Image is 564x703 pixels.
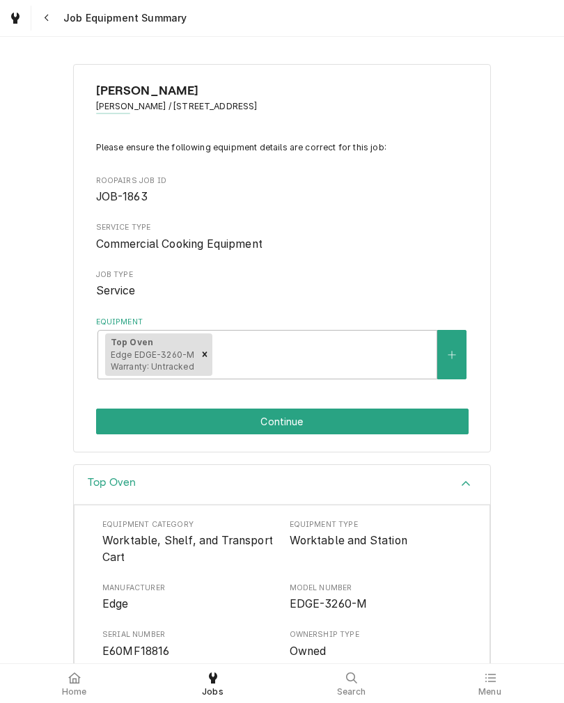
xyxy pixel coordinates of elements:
div: Serial Number [102,629,275,659]
span: Ownership Type [290,643,462,660]
div: Job Type [96,269,469,299]
div: Accordion Header [74,465,490,505]
a: Search [283,667,420,700]
a: Menu [421,667,558,700]
strong: Top Oven [111,337,153,347]
span: Jobs [202,686,224,697]
label: Equipment [96,317,469,328]
span: Worktable, Shelf, and Transport Cart [102,534,276,564]
a: Go to Jobs [3,6,28,31]
span: Model Number [290,583,462,594]
span: Manufacturer [102,596,275,613]
span: Home [62,686,87,697]
svg: Create New Equipment [448,350,456,360]
div: Model Number [290,583,462,613]
div: Equipment Type [290,519,462,566]
span: Manufacturer [102,583,275,594]
span: Owned [290,645,327,658]
div: Button Group Row [96,409,469,434]
div: Service Type [96,222,469,252]
span: Job Type [96,269,469,281]
span: Service Type [96,236,469,253]
div: Job Equipment Summary [96,141,469,379]
span: Roopairs Job ID [96,189,469,205]
span: Search [337,686,366,697]
span: Serial Number [102,643,275,660]
span: Service Type [96,222,469,233]
div: Button Group [96,409,469,434]
span: Worktable and Station [290,534,407,547]
span: Commercial Cooking Equipment [96,237,263,251]
span: Roopairs Job ID [96,175,469,187]
span: EDGE-3260-M [290,597,368,610]
span: Equipment Category [102,519,275,530]
div: Client Information [96,81,469,124]
span: Equipment Category [102,532,275,565]
div: Roopairs Job ID [96,175,469,205]
div: Job Equipment Summary Form [73,64,491,452]
p: Please ensure the following equipment details are correct for this job: [96,141,469,154]
span: Service [96,284,136,297]
button: Navigate back [34,6,59,31]
span: Ownership Type [290,629,462,640]
span: Serial Number [102,629,275,640]
div: Ownership Type [290,629,462,659]
div: Remove [object Object] [197,333,212,377]
div: Manufacturer [102,583,275,613]
button: Accordion Details Expand Trigger [74,465,490,505]
a: Home [6,667,143,700]
div: Equipment Category [102,519,275,566]
span: Edge EDGE-3260-M Warranty: Untracked [111,349,195,372]
span: Edge [102,597,129,610]
span: Job Type [96,283,469,299]
span: JOB-1863 [96,190,148,203]
h3: Top Oven [88,476,136,489]
span: Equipment Type [290,532,462,549]
span: Address [96,100,469,113]
span: Model Number [290,596,462,613]
span: Menu [478,686,501,697]
a: Jobs [144,667,281,700]
span: Equipment Type [290,519,462,530]
button: Create New Equipment [437,330,467,379]
div: Equipment [96,317,469,380]
span: Job Equipment Summary [59,11,187,25]
span: E60MF18816 [102,645,170,658]
span: Name [96,81,469,100]
button: Continue [96,409,469,434]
